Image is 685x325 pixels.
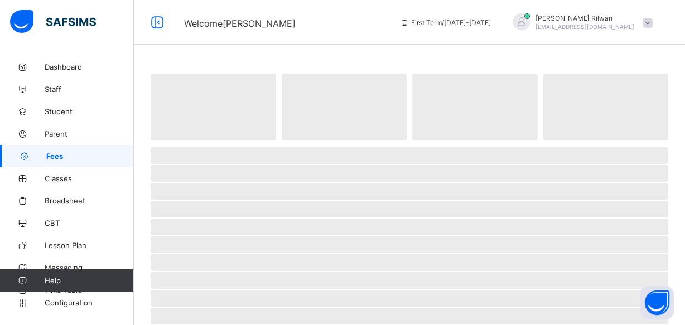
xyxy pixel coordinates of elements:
span: Welcome [PERSON_NAME] [184,18,296,29]
span: ‌ [151,165,668,182]
span: ‌ [151,290,668,307]
span: Dashboard [45,62,134,71]
span: Parent [45,129,134,138]
span: ‌ [543,74,669,140]
span: Staff [45,85,134,94]
span: ‌ [151,219,668,235]
span: ‌ [151,308,668,324]
span: Classes [45,174,134,183]
span: [EMAIL_ADDRESS][DOMAIN_NAME] [536,23,634,30]
span: ‌ [151,254,668,271]
span: Messaging [45,263,134,272]
span: ‌ [282,74,407,140]
span: Broadsheet [45,196,134,205]
span: session/term information [400,18,491,27]
span: ‌ [412,74,538,140]
span: ‌ [151,74,276,140]
span: ‌ [151,147,668,164]
span: ‌ [151,201,668,217]
div: Aisha HajjaRilwan [502,13,658,32]
span: Help [45,276,133,285]
span: ‌ [151,236,668,253]
span: Student [45,107,134,116]
img: safsims [10,10,96,33]
span: [PERSON_NAME] Rilwan [536,14,634,22]
button: Open asap [640,286,674,319]
span: CBT [45,219,134,227]
span: Configuration [45,298,133,307]
span: Fees [46,152,134,161]
span: Lesson Plan [45,241,134,250]
span: ‌ [151,183,668,200]
span: ‌ [151,272,668,289]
